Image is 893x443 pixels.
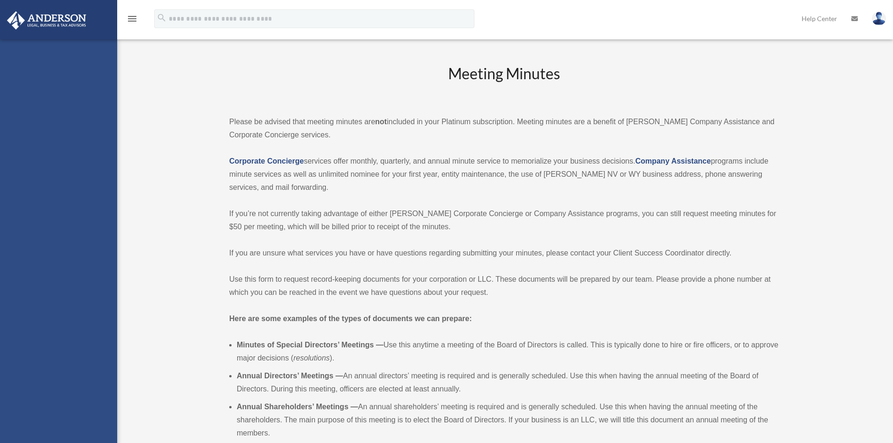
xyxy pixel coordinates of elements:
[229,157,304,165] a: Corporate Concierge
[229,273,779,299] p: Use this form to request record-keeping documents for your corporation or LLC. These documents wi...
[229,63,779,102] h2: Meeting Minutes
[237,338,779,365] li: Use this anytime a meeting of the Board of Directors is called. This is typically done to hire or...
[229,115,779,142] p: Please be advised that meeting minutes are included in your Platinum subscription. Meeting minute...
[375,118,387,126] strong: not
[872,12,886,25] img: User Pic
[4,11,89,30] img: Anderson Advisors Platinum Portal
[127,13,138,24] i: menu
[157,13,167,23] i: search
[237,369,779,396] li: An annual directors’ meeting is required and is generally scheduled. Use this when having the ann...
[237,341,383,349] b: Minutes of Special Directors’ Meetings —
[229,247,779,260] p: If you are unsure what services you have or have questions regarding submitting your minutes, ple...
[127,16,138,24] a: menu
[635,157,711,165] a: Company Assistance
[229,155,779,194] p: services offer monthly, quarterly, and annual minute service to memorialize your business decisio...
[293,354,330,362] em: resolutions
[229,315,472,323] strong: Here are some examples of the types of documents we can prepare:
[229,207,779,233] p: If you’re not currently taking advantage of either [PERSON_NAME] Corporate Concierge or Company A...
[237,403,358,411] b: Annual Shareholders’ Meetings —
[237,400,779,440] li: An annual shareholders’ meeting is required and is generally scheduled. Use this when having the ...
[237,372,343,380] b: Annual Directors’ Meetings —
